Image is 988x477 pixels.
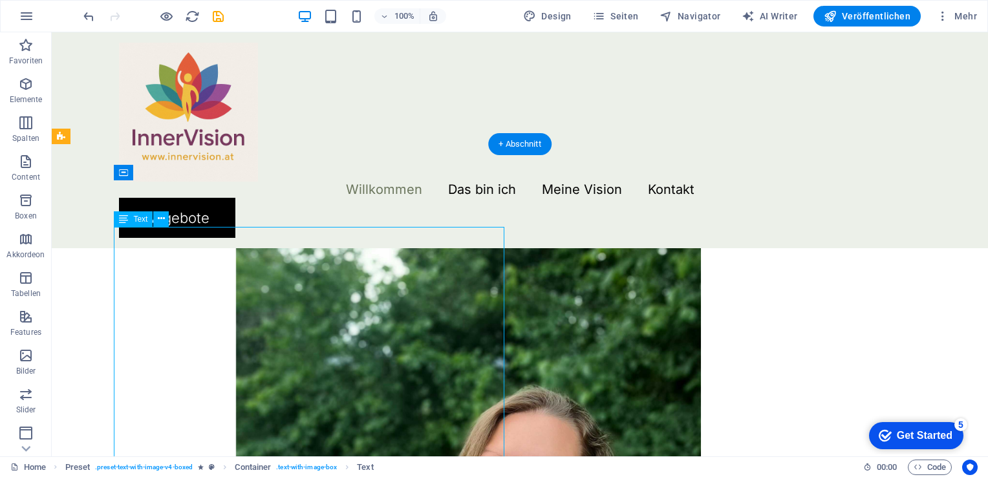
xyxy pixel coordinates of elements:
p: Spalten [12,133,39,143]
div: + Abschnitt [488,133,552,155]
span: Code [914,460,946,475]
div: Get Started [38,14,94,26]
span: Navigator [660,10,721,23]
i: Save (Ctrl+S) [211,9,226,24]
h6: Session-Zeit [863,460,897,475]
span: Veröffentlichen [824,10,910,23]
span: Mehr [936,10,977,23]
div: 5 [96,3,109,16]
button: Design [518,6,577,26]
span: . preset-text-with-image-v4-boxed [95,460,193,475]
p: Features [10,327,41,337]
button: reload [184,8,200,24]
i: Dieses Element ist ein anpassbares Preset [209,463,215,471]
span: AI Writer [742,10,798,23]
nav: breadcrumb [65,460,374,475]
div: Design (Strg+Alt+Y) [518,6,577,26]
i: Seite neu laden [185,9,200,24]
p: Slider [16,405,36,415]
button: Navigator [654,6,726,26]
span: Klick zum Auswählen. Doppelklick zum Bearbeiten [357,460,373,475]
button: 100% [374,8,420,24]
div: Get Started 5 items remaining, 0% complete [10,6,105,34]
button: AI Writer [736,6,803,26]
button: Klicke hier, um den Vorschau-Modus zu verlassen [158,8,174,24]
span: . text-with-image-box [276,460,337,475]
p: Elemente [10,94,43,105]
button: Code [908,460,952,475]
p: Bilder [16,366,36,376]
a: Klick, um Auswahl aufzuheben. Doppelklick öffnet Seitenverwaltung [10,460,46,475]
span: Text [133,215,147,223]
h6: 100% [394,8,414,24]
button: Usercentrics [962,460,978,475]
button: undo [81,8,96,24]
p: Boxen [15,211,37,221]
span: Design [523,10,572,23]
i: Bei Größenänderung Zoomstufe automatisch an das gewählte Gerät anpassen. [427,10,439,22]
i: Element enthält eine Animation [198,463,204,471]
p: Content [12,172,40,182]
span: 00 00 [877,460,897,475]
button: Veröffentlichen [813,6,921,26]
p: Tabellen [11,288,41,299]
span: Klick zum Auswählen. Doppelklick zum Bearbeiten [235,460,271,475]
i: Rückgängig: Text ändern (Strg+Z) [81,9,96,24]
button: Mehr [931,6,982,26]
button: save [210,8,226,24]
p: Akkordeon [6,249,45,260]
span: Klick zum Auswählen. Doppelklick zum Bearbeiten [65,460,91,475]
button: Seiten [587,6,644,26]
span: Seiten [592,10,639,23]
span: : [886,462,888,472]
p: Favoriten [9,56,43,66]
